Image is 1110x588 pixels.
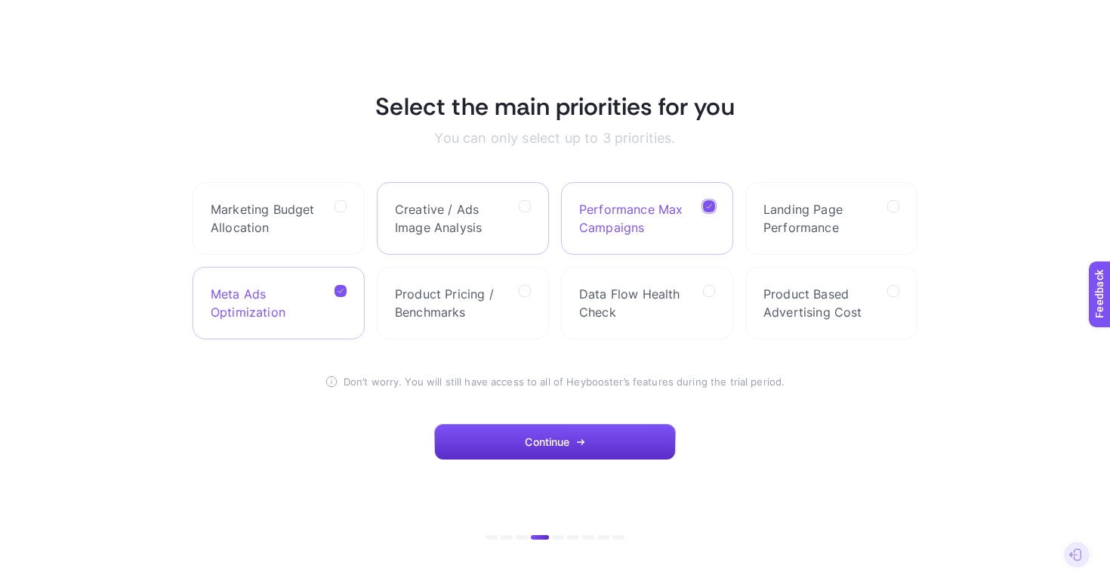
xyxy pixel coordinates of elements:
span: Marketing Budget Allocation [211,200,322,237]
span: Performance Max Campaigns [579,200,691,237]
span: Meta Ads Optimization [211,285,322,321]
button: Continue [434,424,676,460]
span: Creative / Ads Image Analysis [395,200,507,237]
span: Landing Page Performance [763,200,875,237]
span: Data Flow Health Check [579,285,691,321]
span: Feedback [9,5,57,17]
span: Don’t worry. You will still have access to all of Heybooster’s features during the trial period. [344,376,785,388]
span: Continue [525,436,569,448]
p: You can only select up to 3 priorities. [374,131,736,146]
span: Product Pricing / Benchmarks [395,285,507,321]
span: Product Based Advertising Cost [763,285,875,321]
h1: Select the main priorities for you [374,91,736,122]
